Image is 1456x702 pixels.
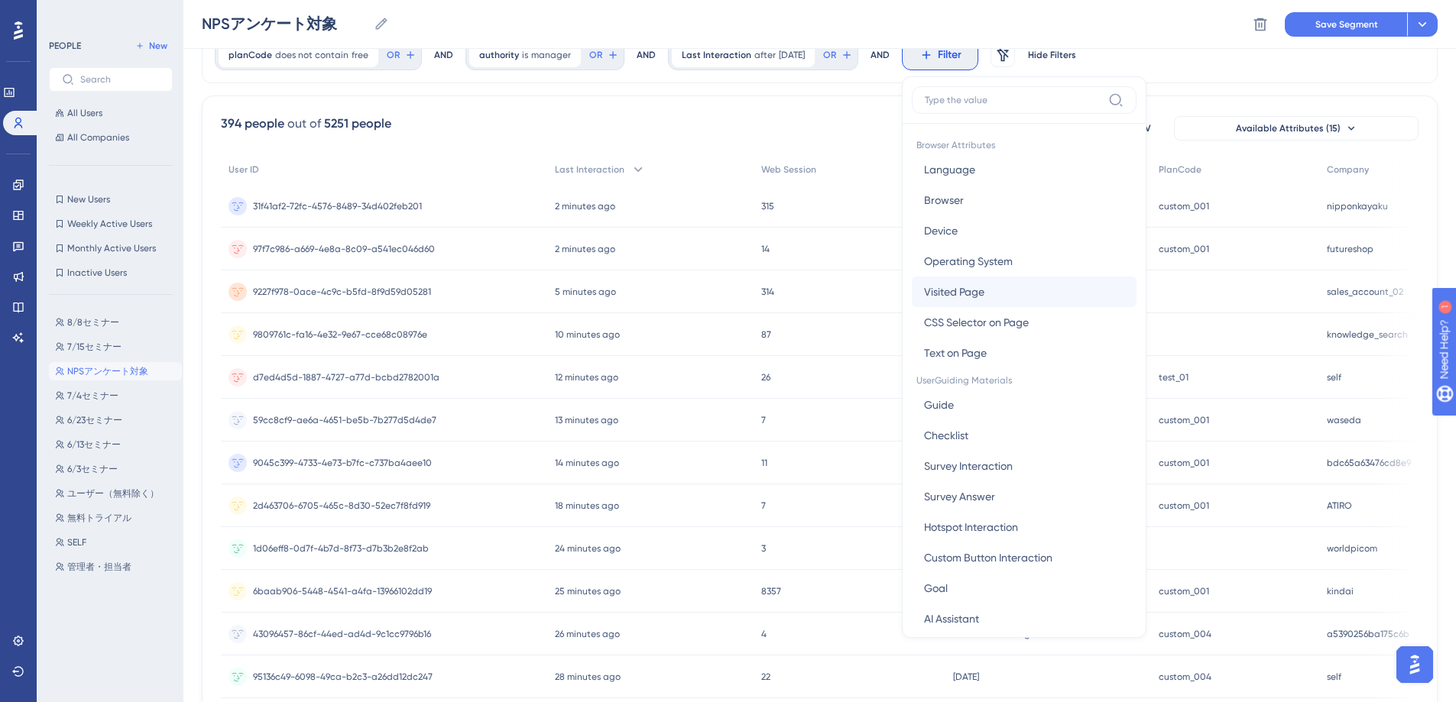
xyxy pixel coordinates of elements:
span: waseda [1327,414,1361,426]
span: authority [479,49,519,61]
button: Custom Button Interaction [912,542,1137,573]
span: bdc65a63476cd8e9 [1327,457,1411,469]
span: test_01 [1159,371,1188,383]
button: OR [821,43,854,67]
button: New Users [49,190,173,209]
span: 9227f978-0ace-4c9c-b5fd-8f9d59d05281 [253,286,431,298]
span: custom_004 [1159,671,1211,683]
span: 6/23セミナー [67,414,122,426]
span: User ID [229,163,259,176]
span: self [1327,371,1341,383]
iframe: UserGuiding AI Assistant Launcher [1392,642,1438,687]
span: 87 [761,328,771,341]
span: CSS Selector on Page [924,313,1029,332]
span: Visited Page [924,283,984,301]
span: manager [531,49,571,61]
time: 10 minutes ago [555,329,620,340]
span: Survey Interaction [924,457,1013,475]
button: 6/13セミナー [49,435,182,454]
time: [DATE] [953,671,979,682]
time: 2 minutes ago [555,201,615,212]
time: 12 minutes ago [555,372,618,383]
span: Inactive Users [67,267,127,279]
button: All Companies [49,128,173,147]
span: New [149,40,167,52]
span: 31f41af2-72fc-4576-8489-34d402feb201 [253,200,422,212]
span: a5390256ba175c6b [1327,628,1409,640]
span: 9045c399-4733-4e73-b7fc-c737ba4aee10 [253,457,432,469]
span: [DATE] [779,49,805,61]
span: d7ed4d5d-1887-4727-a77d-bcbd2782001a [253,371,439,383]
button: Survey Answer [912,481,1137,512]
time: about 18 hours ago [953,629,1036,639]
span: Company [1327,163,1369,176]
span: is [522,49,528,61]
time: 26 minutes ago [555,629,620,639]
span: 26 [761,371,770,383]
button: All Users [49,104,173,122]
button: OR [384,43,418,67]
span: Hide Filters [1028,49,1076,61]
span: Available Attributes (15) [1236,122,1341,134]
div: 5251 people [324,115,391,133]
span: New Users [67,193,110,205]
span: 1d06eff8-0d7f-4b7d-8f73-d7b3b2e8f2ab [253,542,429,555]
button: 無料トライアル [49,509,182,527]
span: 7/4セミナー [67,390,118,402]
div: AND [637,40,656,70]
span: Goal [924,579,948,597]
span: 8/8セミナー [67,316,119,328]
span: 9809761c-fa16-4e32-9e67-cce68c08976e [253,328,427,341]
span: 3 [761,542,766,555]
button: ユーザー（無料除く） [49,484,182,503]
span: 6baab906-5448-4541-a4fa-13966102dd19 [253,585,432,597]
span: custom_001 [1159,500,1209,512]
span: Save Segment [1315,18,1378,31]
span: 14 [761,243,770,255]
span: 95136c49-6098-49ca-b2c3-a26dd12dc247 [253,671,433,683]
button: 管理者・担当者 [49,558,182,576]
button: Goal [912,573,1137,603]
button: Checklist [912,420,1137,451]
span: ユーザー（無料除く） [67,487,159,500]
span: self [1327,671,1341,683]
span: PlanCode [1159,163,1201,176]
div: 394 people [221,115,284,133]
time: 5 minutes ago [555,286,616,297]
button: Browser [912,185,1137,215]
span: Checklist [924,426,968,445]
span: Hotspot Interaction [924,518,1018,536]
span: knowledge_search [1327,328,1408,341]
button: OR [587,43,621,67]
button: Save Segment [1285,12,1407,37]
span: Need Help? [36,4,96,22]
span: Last Interaction [682,49,751,61]
button: Hotspot Interaction [912,512,1137,542]
button: Filter [902,40,978,70]
span: sales_account_02 [1327,286,1403,298]
span: OR [823,49,836,61]
time: 14 minutes ago [555,458,619,468]
button: Weekly Active Users [49,215,173,233]
span: 11 [761,457,767,469]
button: SELF [49,533,182,552]
span: 59cc8cf9-ae6a-4651-be5b-7b277d5d4de7 [253,414,436,426]
button: Language [912,154,1137,185]
span: Language [924,160,975,179]
button: New [130,37,173,55]
div: PEOPLE [49,40,81,52]
input: Search [80,74,160,85]
span: futureshop [1327,243,1373,255]
input: Type the value [925,94,1102,106]
button: Hide Filters [1027,43,1076,67]
button: 7/15セミナー [49,338,182,356]
div: AND [434,40,453,70]
button: 8/8セミナー [49,313,182,332]
span: Last Interaction [555,163,624,176]
button: Inactive Users [49,264,173,282]
button: Monthly Active Users [49,239,173,257]
span: Device [924,222,958,240]
span: 8357 [761,585,781,597]
span: 315 [761,200,774,212]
